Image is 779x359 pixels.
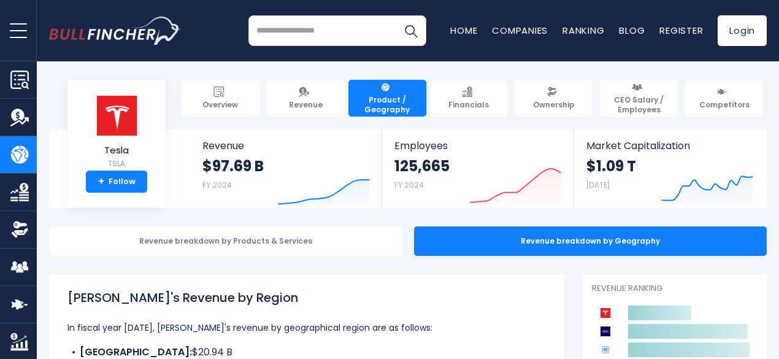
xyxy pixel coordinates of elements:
[685,80,763,117] a: Competitors
[182,80,259,117] a: Overview
[586,156,636,176] strong: $1.09 T
[67,320,546,335] p: In fiscal year [DATE], [PERSON_NAME]'s revenue by geographical region are as follows:
[49,17,181,45] img: bullfincher logo
[515,80,593,117] a: Ownership
[394,156,450,176] strong: 125,665
[80,345,192,359] b: [GEOGRAPHIC_DATA]:
[95,145,138,156] span: Tesla
[49,226,402,256] div: Revenue breakdown by Products & Services
[354,95,421,114] span: Product / Geography
[394,140,561,152] span: Employees
[267,80,345,117] a: Revenue
[718,15,767,46] a: Login
[382,129,573,208] a: Employees 125,665 FY 2024
[492,24,548,37] a: Companies
[659,24,703,37] a: Register
[348,80,426,117] a: Product / Geography
[586,180,610,190] small: [DATE]
[95,158,138,169] small: TSLA
[10,220,29,239] img: Ownership
[86,171,147,193] a: +Follow
[414,226,767,256] div: Revenue breakdown by Geography
[600,80,678,117] a: CEO Salary / Employees
[448,100,489,110] span: Financials
[202,140,370,152] span: Revenue
[202,180,232,190] small: FY 2024
[289,100,323,110] span: Revenue
[699,100,750,110] span: Competitors
[598,306,613,320] img: Tesla competitors logo
[202,100,238,110] span: Overview
[190,129,382,208] a: Revenue $97.69 B FY 2024
[574,129,766,208] a: Market Capitalization $1.09 T [DATE]
[605,95,672,114] span: CEO Salary / Employees
[202,156,264,176] strong: $97.69 B
[450,24,477,37] a: Home
[592,284,758,294] p: Revenue Ranking
[430,80,508,117] a: Financials
[598,342,613,357] img: General Motors Company competitors logo
[562,24,604,37] a: Ranking
[94,95,139,171] a: Tesla TSLA
[67,288,546,307] h1: [PERSON_NAME]'s Revenue by Region
[598,324,613,339] img: Ford Motor Company competitors logo
[394,180,424,190] small: FY 2024
[533,100,575,110] span: Ownership
[619,24,645,37] a: Blog
[586,140,753,152] span: Market Capitalization
[49,17,181,45] a: Go to homepage
[98,176,104,187] strong: +
[396,15,426,46] button: Search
